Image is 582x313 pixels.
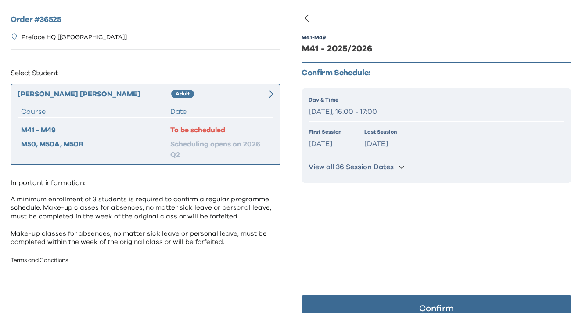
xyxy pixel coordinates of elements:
[309,128,341,136] p: First Session
[170,139,270,160] div: Scheduling opens on 2026 Q2
[18,89,171,99] div: [PERSON_NAME] [PERSON_NAME]
[11,195,280,247] p: A minimum enrollment of 3 students is required to confirm a regular programme schedule. Make-up c...
[309,159,564,175] button: View all 36 Session Dates
[364,128,397,136] p: Last Session
[302,43,571,55] div: M41 - 2025/2026
[302,68,571,78] p: Confirm Schedule:
[309,106,564,118] p: [DATE], 16:00 - 17:00
[11,258,68,263] a: Terms and Conditions
[364,138,397,150] p: [DATE]
[309,96,564,104] p: Day & Time
[22,33,127,42] p: Preface HQ [[GEOGRAPHIC_DATA]]
[170,106,270,117] div: Date
[21,139,170,160] div: M50, M50A, M50B
[170,125,270,135] div: To be scheduled
[11,176,280,190] p: Important information:
[419,304,454,313] p: Confirm
[302,34,326,41] div: M41 - M49
[11,66,280,80] p: Select Student
[171,90,194,98] div: Adult
[309,163,394,172] p: View all 36 Session Dates
[309,138,341,150] p: [DATE]
[11,14,280,26] h2: Order # 36525
[21,106,170,117] div: Course
[21,125,170,135] div: M41 - M49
